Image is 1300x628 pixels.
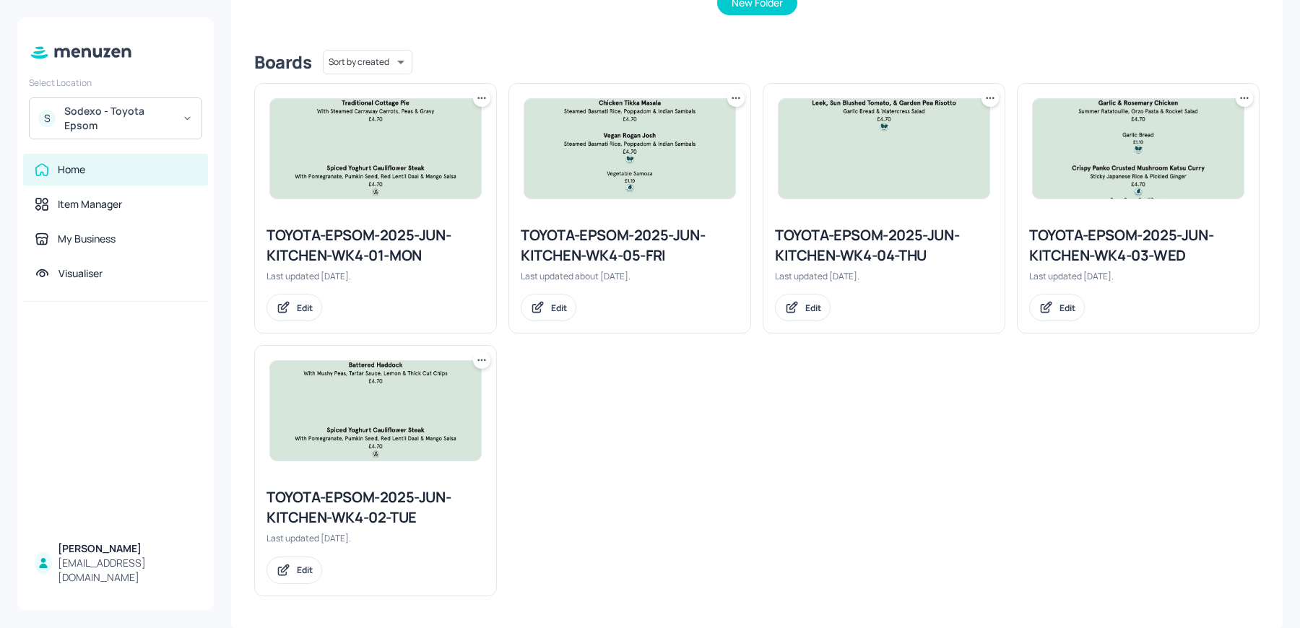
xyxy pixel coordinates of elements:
[1029,225,1247,266] div: TOYOTA-EPSOM-2025-JUN-KITCHEN-WK4-03-WED
[779,99,989,199] img: 2025-09-04-1756972844460xvevdyy9fwa.jpeg
[521,225,739,266] div: TOYOTA-EPSOM-2025-JUN-KITCHEN-WK4-05-FRI
[266,532,485,544] div: Last updated [DATE].
[521,270,739,282] div: Last updated about [DATE].
[266,270,485,282] div: Last updated [DATE].
[524,99,735,199] img: 2025-08-02-1754150070422hjqrqu38hkg.jpeg
[270,99,481,199] img: 2025-08-01-1754068202010hi9qpyb1ad.jpeg
[775,225,993,266] div: TOYOTA-EPSOM-2025-JUN-KITCHEN-WK4-04-THU
[297,564,313,576] div: Edit
[64,104,173,133] div: Sodexo - Toyota Epsom
[58,541,196,556] div: [PERSON_NAME]
[266,487,485,528] div: TOYOTA-EPSOM-2025-JUN-KITCHEN-WK4-02-TUE
[551,302,567,314] div: Edit
[1059,302,1075,314] div: Edit
[38,110,56,127] div: S
[58,232,116,246] div: My Business
[1033,99,1244,199] img: 2025-09-03-1756897098130xafc56qlh3c.jpeg
[29,77,202,89] div: Select Location
[58,197,122,211] div: Item Manager
[297,302,313,314] div: Edit
[58,162,85,177] div: Home
[58,266,103,281] div: Visualiser
[270,361,481,461] img: 2025-08-01-1754068675122cnj3fiow5hb.jpeg
[254,51,311,74] div: Boards
[805,302,821,314] div: Edit
[1029,270,1247,282] div: Last updated [DATE].
[266,225,485,266] div: TOYOTA-EPSOM-2025-JUN-KITCHEN-WK4-01-MON
[323,48,412,77] div: Sort by created
[775,270,993,282] div: Last updated [DATE].
[58,556,196,585] div: [EMAIL_ADDRESS][DOMAIN_NAME]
